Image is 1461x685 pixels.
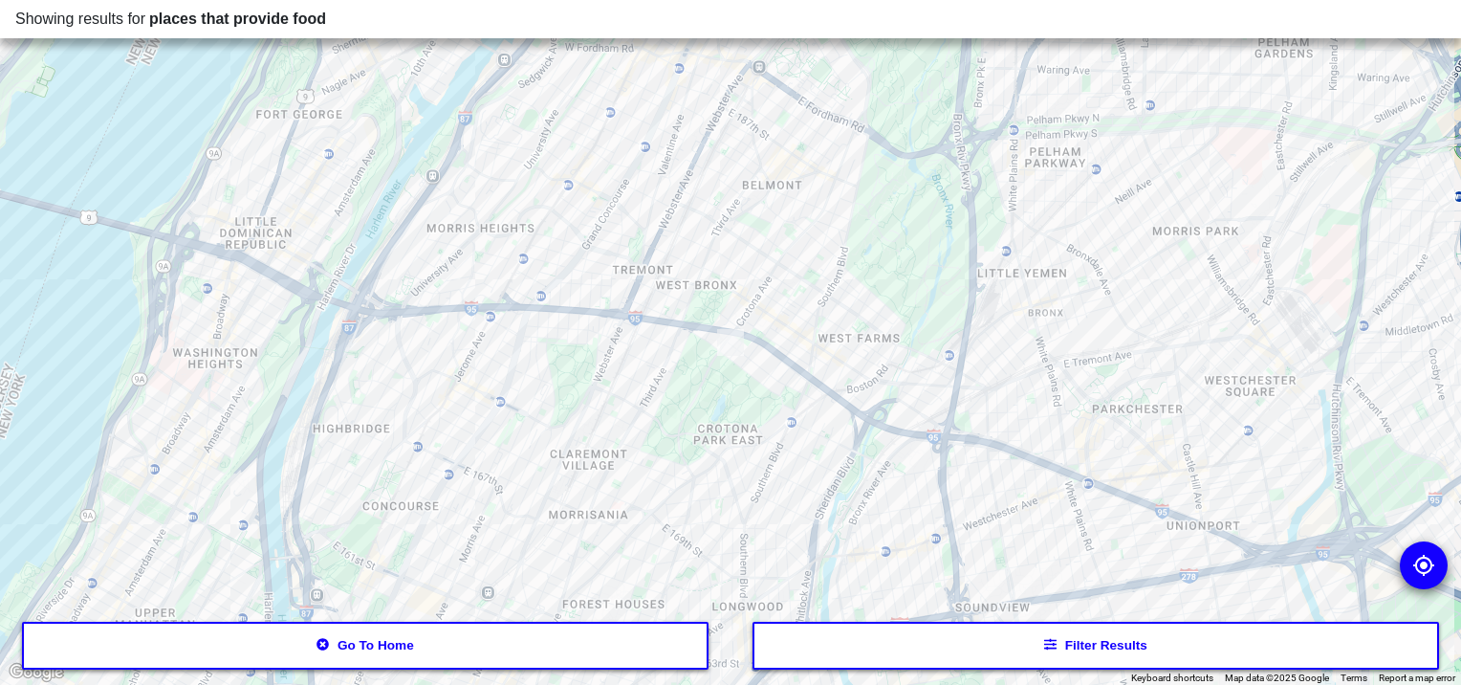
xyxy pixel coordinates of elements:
a: Terms (opens in new tab) [1341,673,1367,683]
button: Filter results [752,622,1439,670]
img: go to my location [1412,554,1435,577]
a: Report a map error [1379,673,1455,683]
div: Showing results for [15,8,1446,31]
button: Keyboard shortcuts [1131,672,1213,685]
button: Go to home [22,622,709,670]
span: Map data ©2025 Google [1225,673,1329,683]
a: Open this area in Google Maps (opens a new window) [5,660,68,685]
span: places that provide food [149,11,326,27]
img: Google [5,660,68,685]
